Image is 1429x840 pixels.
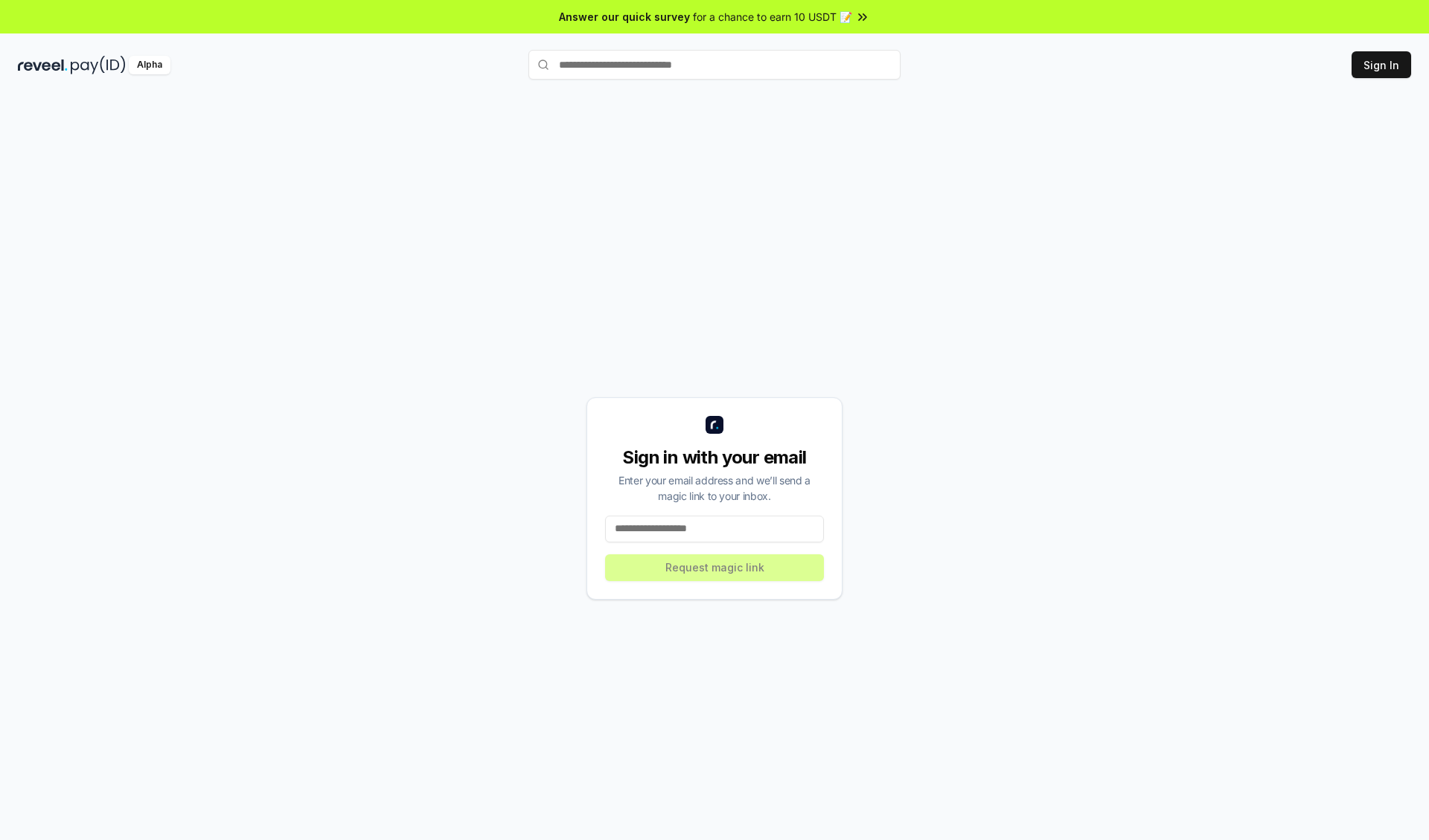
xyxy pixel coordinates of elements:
div: Sign in with your email [605,446,824,469]
img: pay_id [71,56,126,74]
div: Alpha [129,56,170,74]
div: Enter your email address and we’ll send a magic link to your inbox. [605,472,824,504]
img: reveel_dark [18,56,68,74]
span: Answer our quick survey [559,9,690,25]
button: Sign In [1352,51,1411,78]
img: logo_small [706,416,723,434]
span: for a chance to earn 10 USDT 📝 [693,9,852,25]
